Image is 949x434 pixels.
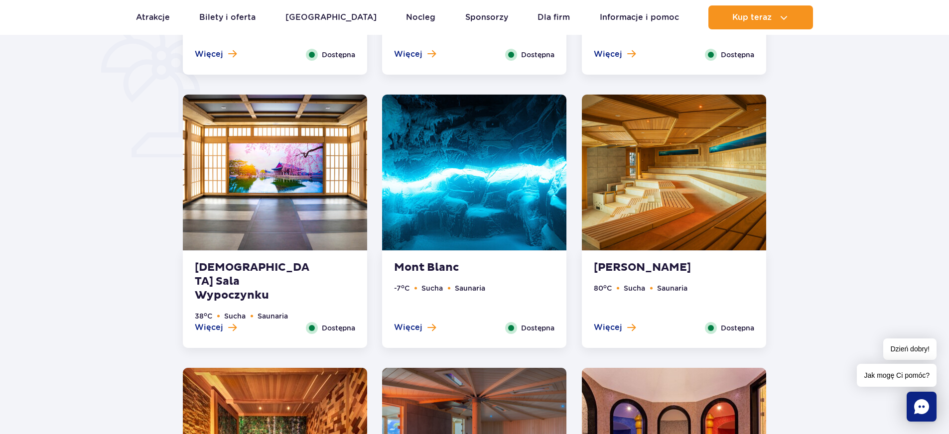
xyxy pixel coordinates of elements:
button: Więcej [195,49,237,60]
span: Więcej [195,49,223,60]
sup: o [401,283,405,290]
span: Więcej [594,49,622,60]
button: Więcej [195,322,237,333]
a: Atrakcje [136,5,170,29]
span: Dostępna [521,49,554,60]
div: Chat [907,392,937,422]
strong: [DEMOGRAPHIC_DATA] Sala Wypoczynku [195,261,315,303]
button: Więcej [594,322,636,333]
span: Dostępna [322,323,355,333]
li: -7 C [394,283,409,294]
span: Jak mogę Ci pomóc? [857,364,937,387]
a: Sponsorzy [465,5,508,29]
li: Saunaria [657,283,687,294]
li: 80 C [594,283,612,294]
button: Kup teraz [708,5,813,29]
a: Nocleg [406,5,435,29]
sup: o [603,283,607,290]
span: Kup teraz [732,13,772,22]
strong: Mont Blanc [394,261,515,275]
li: Saunaria [455,283,485,294]
sup: o [204,311,207,318]
button: Więcej [594,49,636,60]
span: Więcej [394,49,422,60]
a: Bilety i oferta [199,5,256,29]
span: Dostępna [721,49,754,60]
button: Więcej [394,322,436,333]
li: Sucha [624,283,645,294]
a: Informacje i pomoc [600,5,679,29]
span: Więcej [594,322,622,333]
span: Dzień dobry! [883,338,937,360]
a: Dla firm [538,5,570,29]
span: Dostępna [322,49,355,60]
li: Sucha [224,311,246,322]
span: Więcej [195,322,223,333]
button: Więcej [394,49,436,60]
span: Dostępna [721,323,754,333]
img: Koreańska sala wypoczynku [183,95,367,250]
img: Mont Blanc [382,95,566,250]
li: 38 C [195,311,212,322]
img: Sauna Akwarium [582,95,766,250]
a: [GEOGRAPHIC_DATA] [285,5,377,29]
span: Dostępna [521,323,554,333]
li: Sucha [421,283,443,294]
span: Więcej [394,322,422,333]
li: Saunaria [258,311,288,322]
strong: [PERSON_NAME] [594,261,714,275]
